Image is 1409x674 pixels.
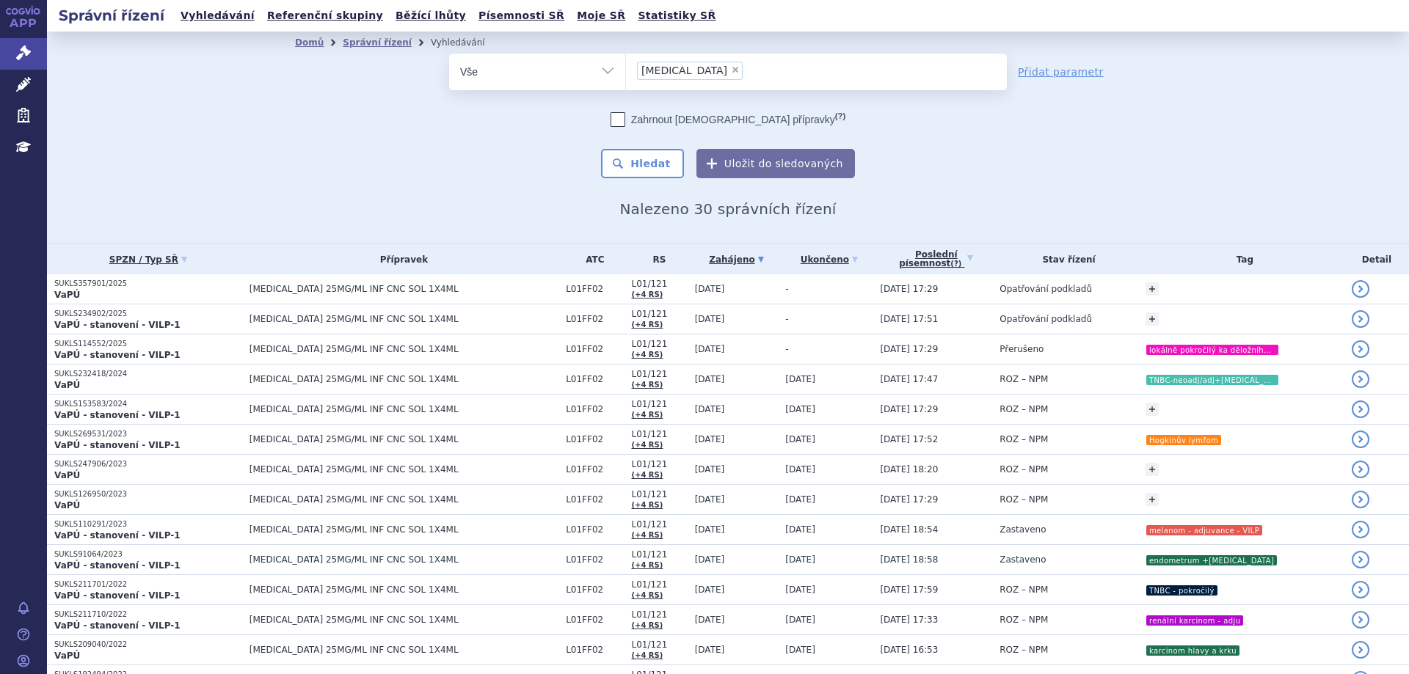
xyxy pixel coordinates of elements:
a: (+4 RS) [631,351,663,359]
span: L01FF02 [566,404,624,414]
a: Referenční skupiny [263,6,387,26]
a: (+4 RS) [631,320,663,329]
span: - [785,284,788,294]
span: ROZ – NPM [1000,615,1048,625]
th: RS [624,244,687,274]
a: Poslednípísemnost(?) [880,244,992,274]
span: [DATE] 17:29 [880,344,938,354]
a: detail [1352,581,1369,598]
a: detail [1352,641,1369,659]
a: detail [1352,400,1369,418]
a: Ukončeno [785,249,873,270]
a: Běžící lhůty [391,6,470,26]
span: [DATE] [695,284,725,294]
a: (+4 RS) [631,531,663,539]
p: SUKLS153583/2024 [54,399,242,409]
p: SUKLS110291/2023 [54,519,242,530]
a: Vyhledávání [176,6,259,26]
span: L01FF02 [566,464,624,475]
a: SPZN / Typ SŘ [54,249,242,270]
th: Tag [1138,244,1344,274]
span: [DATE] 16:53 [880,645,938,655]
span: L01/121 [631,309,687,319]
p: SUKLS211710/2022 [54,609,242,620]
a: detail [1352,551,1369,568]
a: (+4 RS) [631,290,663,298]
span: Nalezeno 30 správních řízení [619,200,836,218]
span: ROZ – NPM [1000,645,1048,655]
a: + [1146,403,1159,416]
span: [DATE] [695,344,725,354]
strong: VaPÚ [54,500,80,510]
span: [DATE] 17:51 [880,314,938,324]
span: [DATE] [785,585,815,595]
li: Vyhledávání [431,32,504,54]
span: L01/121 [631,369,687,379]
span: [DATE] [785,494,815,505]
span: [DATE] 17:52 [880,434,938,444]
span: [DATE] 17:47 [880,374,938,384]
span: [DATE] [785,374,815,384]
span: [DATE] 17:59 [880,585,938,595]
span: × [731,65,740,74]
a: detail [1352,310,1369,328]
span: [DATE] [695,645,725,655]
strong: VaPÚ - stanovení - VILP-1 [54,320,181,330]
a: + [1146,493,1159,506]
span: [DATE] 17:29 [880,494,938,505]
span: [DATE] [785,554,815,565]
span: L01FF02 [566,524,624,535]
span: ROZ – NPM [1000,494,1048,505]
i: endometrum +[MEDICAL_DATA] [1146,555,1277,565]
p: SUKLS114552/2025 [54,339,242,349]
th: Stav řízení [992,244,1138,274]
span: L01FF02 [566,284,624,294]
span: [DATE] 18:54 [880,524,938,535]
span: ROZ – NPM [1000,585,1048,595]
a: (+4 RS) [631,441,663,449]
span: [DATE] [695,374,725,384]
span: Přerušeno [1000,344,1044,354]
span: [DATE] 17:29 [880,404,938,414]
span: [DATE] [695,554,725,565]
a: detail [1352,611,1369,629]
i: TNBC-neoadj/adj+[MEDICAL_DATA]+mCRC [1146,375,1278,385]
span: L01FF02 [566,494,624,505]
p: SUKLS247906/2023 [54,459,242,469]
th: Přípravek [242,244,558,274]
span: [DATE] [695,314,725,324]
span: [MEDICAL_DATA] 25MG/ML INF CNC SOL 1X4ML [250,645,558,655]
i: TNBC - pokročilý [1146,585,1217,596]
abbr: (?) [950,260,961,268]
span: L01/121 [631,459,687,469]
span: L01/121 [631,429,687,439]
span: [MEDICAL_DATA] 25MG/ML INF CNC SOL 1X4ML [250,554,558,565]
button: Uložit do sledovaných [696,149,855,178]
span: [DATE] 17:33 [880,615,938,625]
span: [DATE] [695,434,725,444]
a: + [1146,312,1159,326]
a: detail [1352,280,1369,298]
h2: Správní řízení [47,5,176,26]
a: detail [1352,370,1369,388]
a: (+4 RS) [631,591,663,599]
span: [MEDICAL_DATA] 25MG/ML INF CNC SOL 1X4ML [250,494,558,505]
a: + [1146,282,1159,296]
span: [DATE] 17:29 [880,284,938,294]
span: [DATE] [785,464,815,475]
p: SUKLS232418/2024 [54,369,242,379]
a: Domů [295,37,324,48]
p: SUKLS209040/2022 [54,640,242,650]
span: L01/121 [631,519,687,530]
abbr: (?) [835,111,845,121]
span: [MEDICAL_DATA] 25MG/ML INF CNC SOL 1X4ML [250,374,558,384]
span: [MEDICAL_DATA] 25MG/ML INF CNC SOL 1X4ML [250,464,558,475]
a: detail [1352,521,1369,538]
strong: VaPÚ - stanovení - VILP-1 [54,530,181,541]
a: Zahájeno [695,249,779,270]
p: SUKLS211701/2022 [54,579,242,590]
strong: VaPÚ - stanovení - VILP-1 [54,620,181,631]
span: ROZ – NPM [1000,404,1048,414]
span: [DATE] [695,404,725,414]
a: detail [1352,491,1369,508]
